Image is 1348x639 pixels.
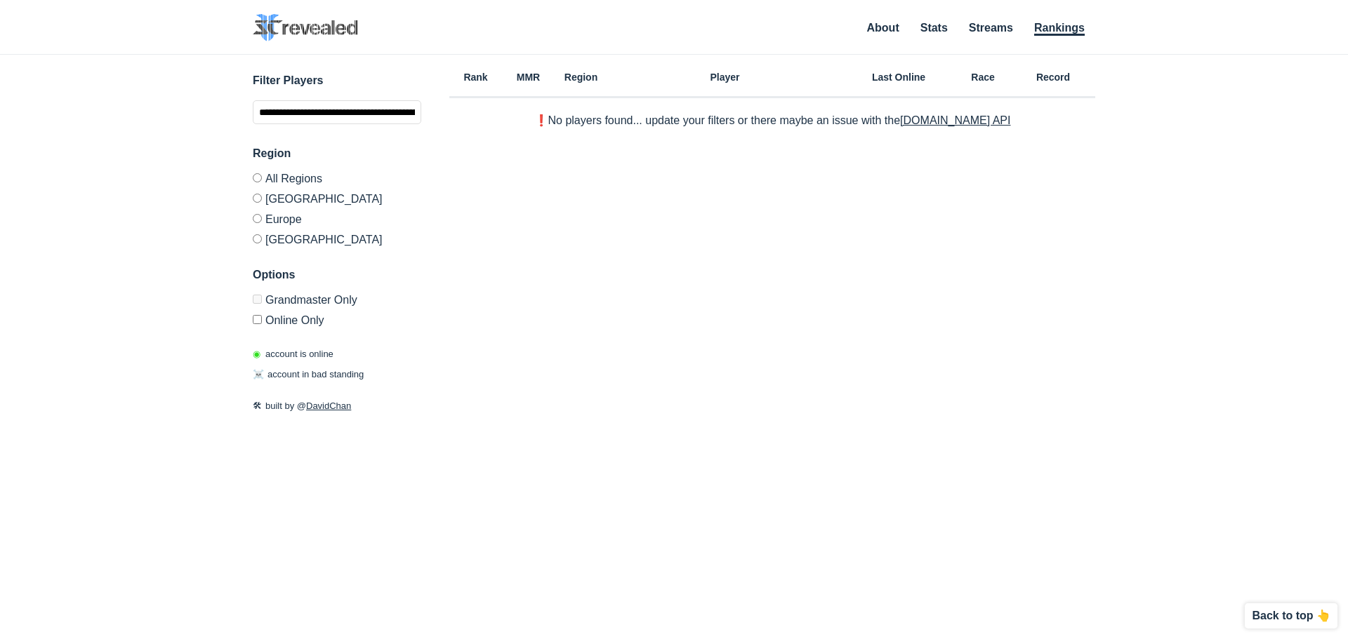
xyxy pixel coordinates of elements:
a: About [867,22,899,34]
input: Online Only [253,315,262,324]
p: Back to top 👆 [1252,610,1330,621]
span: ☠️ [253,369,264,379]
input: Grandmaster Only [253,295,262,304]
h3: Filter Players [253,72,421,89]
label: [GEOGRAPHIC_DATA] [253,229,421,245]
h6: Region [555,72,607,82]
h3: Region [253,145,421,162]
img: SC2 Revealed [253,14,358,41]
label: All Regions [253,173,421,188]
p: built by @ [253,399,421,413]
label: [GEOGRAPHIC_DATA] [253,188,421,208]
p: ❗️No players found... update your filters or there maybe an issue with the [534,115,1011,126]
a: Stats [920,22,948,34]
h6: Player [607,72,842,82]
input: [GEOGRAPHIC_DATA] [253,234,262,243]
input: All Regions [253,173,262,182]
h6: Rank [449,72,502,82]
span: 🛠 [253,401,262,411]
label: Only show accounts currently laddering [253,309,421,326]
a: DavidChan [306,401,351,411]
a: Rankings [1034,22,1085,36]
h3: Options [253,267,421,283]
input: Europe [253,214,262,223]
a: [DOMAIN_NAME] API [900,114,1010,126]
a: Streams [969,22,1013,34]
h6: Record [1011,72,1095,82]
h6: MMR [502,72,555,82]
label: Only Show accounts currently in Grandmaster [253,295,421,309]
label: Europe [253,208,421,229]
p: account is online [253,347,333,361]
input: [GEOGRAPHIC_DATA] [253,194,262,203]
span: ◉ [253,349,260,359]
h6: Last Online [842,72,955,82]
p: account in bad standing [253,368,364,382]
h6: Race [955,72,1011,82]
